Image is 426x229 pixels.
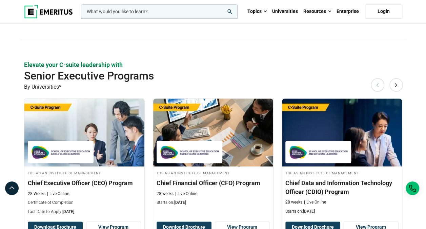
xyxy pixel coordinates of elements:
[175,191,197,197] p: Live Online
[153,99,273,166] img: Chief Financial Officer (CFO) Program | Online Leadership Course
[160,144,219,160] img: The Asian Institute of Management
[282,99,402,166] img: Chief Data and Information Technology Officer (CDIO) Program | Online Leadership Course
[282,99,402,218] a: Leadership Course by The Asian Institute of Management - December 20, 2025 The Asian Institute of...
[153,99,273,209] a: Leadership Course by The Asian Institute of Management - December 19, 2025 The Asian Institute of...
[28,191,45,197] p: 28 Weeks
[365,4,402,19] a: Login
[157,179,270,187] h3: Chief Financial Officer (CFO) Program
[28,170,141,176] h4: The Asian Institute of Management
[31,144,90,160] img: The Asian Institute of Management
[389,78,403,91] button: Next
[24,99,144,218] a: Leadership Course by The Asian Institute of Management - October 17, 2025 The Asian Institute of ...
[47,191,69,197] p: Live Online
[28,200,141,206] p: Certificate of Completion
[285,209,399,214] p: Starts on:
[24,69,364,83] h2: Senior Executive Programs
[157,191,174,197] p: 28 weeks
[157,170,270,176] h4: The Asian Institute of Management
[24,60,402,69] p: Elevate your C-suite leadership with
[81,4,238,19] input: woocommerce-product-search-field-0
[174,200,186,205] span: [DATE]
[303,209,315,214] span: [DATE]
[24,83,402,91] p: By Universities*
[289,144,348,160] img: The Asian Institute of Management
[285,170,399,176] h4: The Asian Institute of Management
[62,209,74,214] span: [DATE]
[285,199,302,205] p: 28 weeks
[304,199,326,205] p: Live Online
[28,179,141,187] h3: Chief Executive Officer (CEO) Program
[157,200,270,206] p: Starts on:
[24,99,144,166] img: Chief Executive Officer (CEO) Program | Online Leadership Course
[371,78,384,91] button: Previous
[28,209,141,215] p: Last Date to Apply:
[285,179,399,196] h3: Chief Data and Information Technology Officer (CDIO) Program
